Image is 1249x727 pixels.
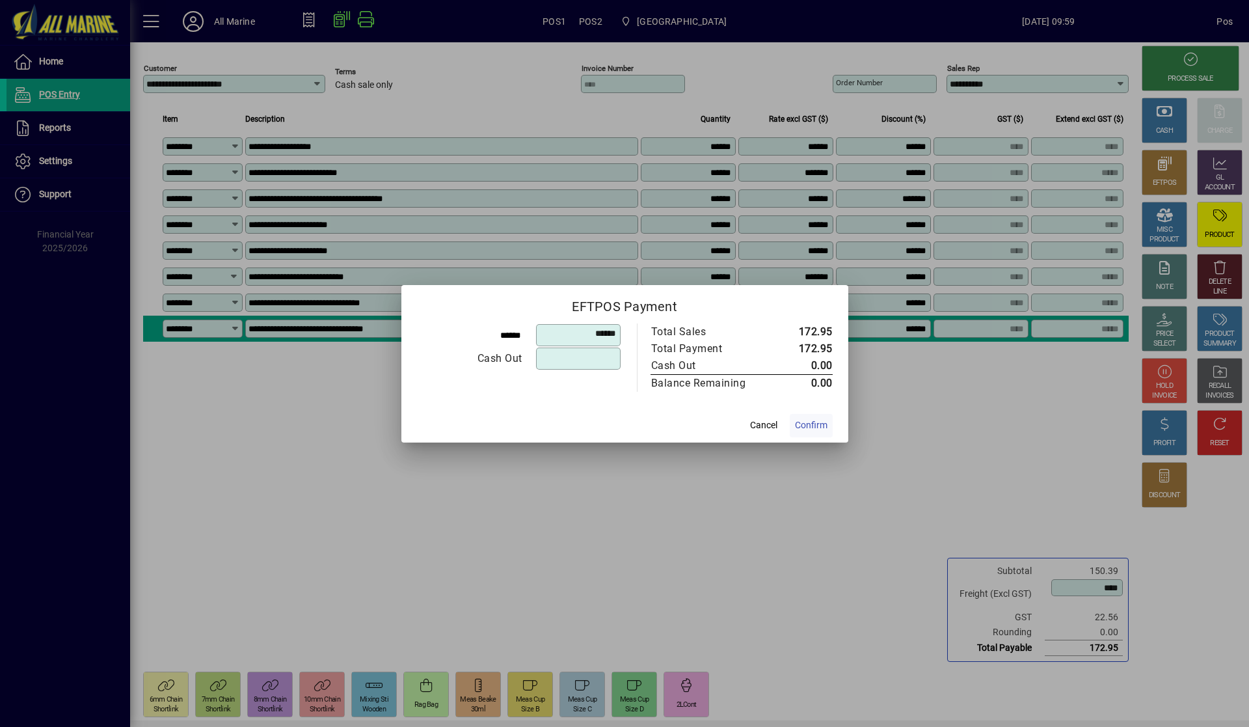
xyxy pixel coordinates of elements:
td: 172.95 [773,340,833,357]
div: Cash Out [418,351,522,366]
h2: EFTPOS Payment [401,285,848,323]
button: Cancel [743,414,785,437]
td: Total Payment [651,340,773,357]
td: 172.95 [773,323,833,340]
div: Cash Out [651,358,760,374]
div: Balance Remaining [651,376,760,391]
td: Total Sales [651,323,773,340]
button: Confirm [790,414,833,437]
td: 0.00 [773,374,833,392]
td: 0.00 [773,357,833,375]
span: Confirm [795,418,827,432]
span: Cancel [750,418,777,432]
